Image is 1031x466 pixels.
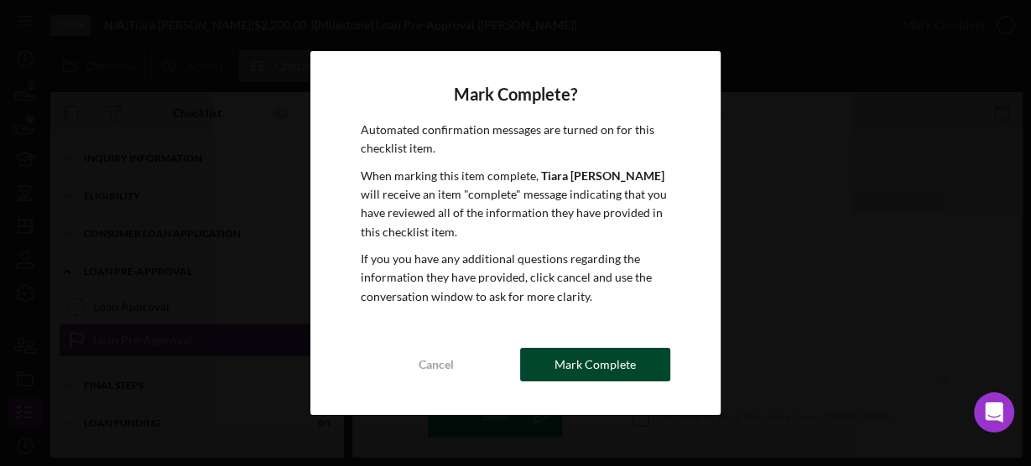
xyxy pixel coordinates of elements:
[361,121,670,158] p: Automated confirmation messages are turned on for this checklist item.
[361,85,670,104] h4: Mark Complete?
[555,348,636,381] div: Mark Complete
[361,348,511,381] button: Cancel
[361,250,670,306] p: If you you have any additional questions regarding the information they have provided, click canc...
[520,348,670,381] button: Mark Complete
[361,167,670,242] p: When marking this item complete, will receive an item "complete" message indicating that you have...
[974,392,1014,432] div: Open Intercom Messenger
[541,168,664,183] b: Tiara [PERSON_NAME]
[419,348,454,381] div: Cancel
